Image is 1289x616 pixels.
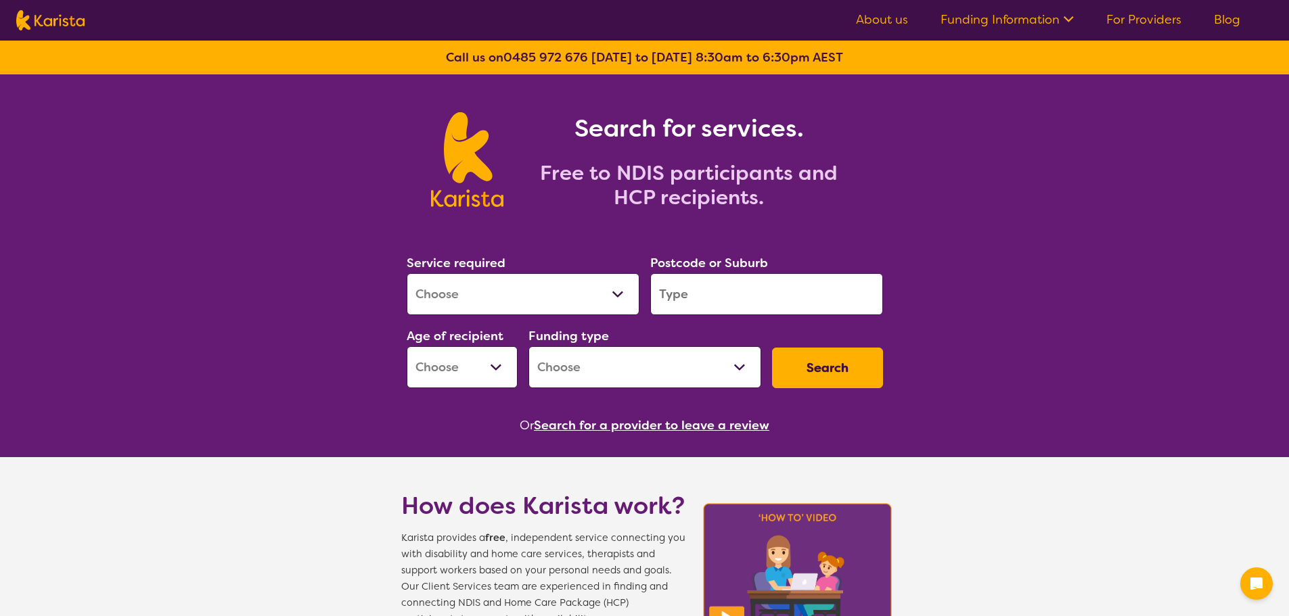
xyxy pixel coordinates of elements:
a: For Providers [1106,11,1181,28]
a: 0485 972 676 [503,49,588,66]
label: Age of recipient [407,328,503,344]
b: Call us on [DATE] to [DATE] 8:30am to 6:30pm AEST [446,49,843,66]
span: Or [520,415,534,435]
img: Karista logo [431,112,503,207]
a: Funding Information [941,11,1074,28]
input: Type [650,273,883,315]
label: Postcode or Suburb [650,255,768,271]
button: Search for a provider to leave a review [534,415,769,435]
button: Search [772,348,883,388]
b: free [485,531,505,544]
h1: Search for services. [520,112,858,145]
h1: How does Karista work? [401,490,685,522]
label: Funding type [528,328,609,344]
a: About us [856,11,908,28]
h2: Free to NDIS participants and HCP recipients. [520,161,858,210]
img: Karista logo [16,10,85,30]
a: Blog [1214,11,1240,28]
label: Service required [407,255,505,271]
